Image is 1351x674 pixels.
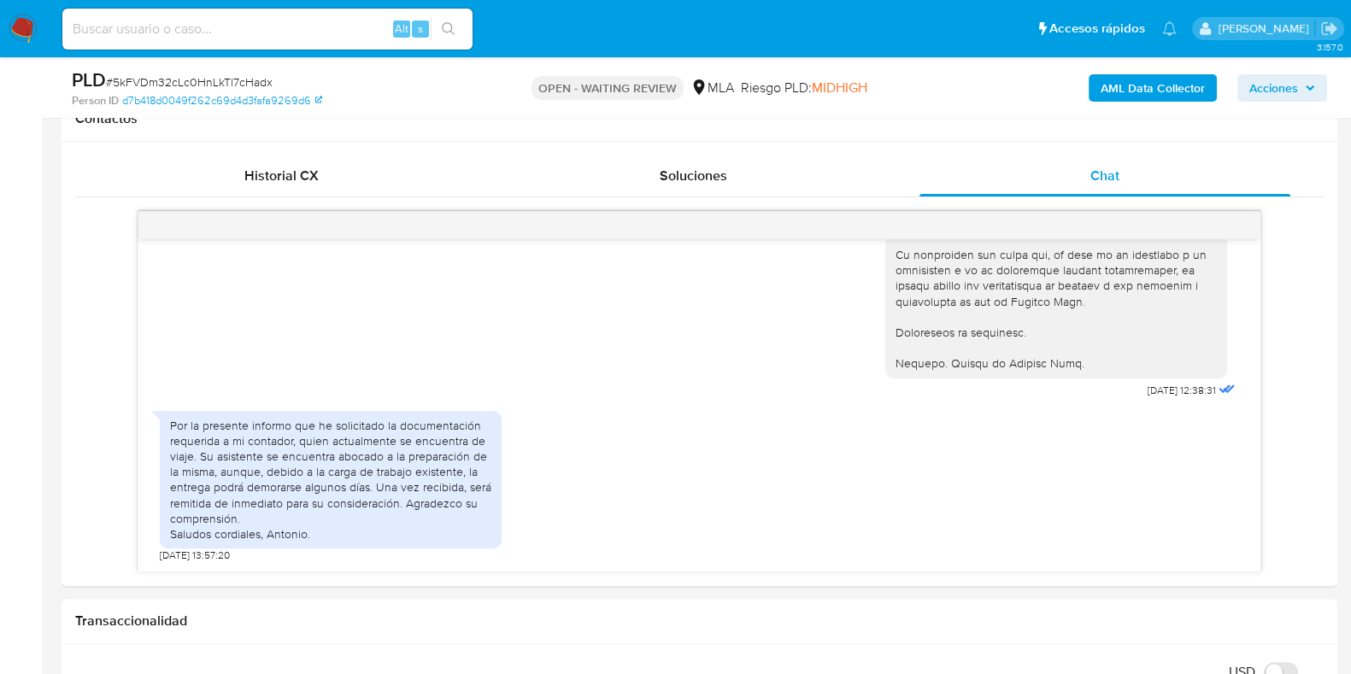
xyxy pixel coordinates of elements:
button: search-icon [431,17,466,41]
b: Person ID [72,93,119,108]
span: [DATE] 12:38:31 [1148,384,1216,397]
span: Soluciones [660,166,727,185]
a: d7b418d0049f262c69d4d3fafa9269d6 [122,93,322,108]
b: PLD [72,66,106,93]
b: AML Data Collector [1101,74,1205,102]
input: Buscar usuario o caso... [62,18,473,40]
div: Por la presente informo que he solicitado la documentación requerida a mi contador, quien actualm... [170,418,491,542]
span: Riesgo PLD: [741,79,867,97]
h1: Transaccionalidad [75,612,1324,630]
span: s [418,21,423,37]
span: Alt [395,21,408,37]
span: Historial CX [244,166,319,185]
span: [DATE] 13:57:20 [160,548,230,562]
h1: Contactos [75,110,1324,127]
p: OPEN - WAITING REVIEW [532,76,684,100]
span: Chat [1090,166,1119,185]
button: AML Data Collector [1089,74,1217,102]
span: Acciones [1249,74,1298,102]
div: MLA [690,79,734,97]
span: 3.157.0 [1316,40,1342,54]
a: Notificaciones [1162,21,1177,36]
span: # 5kFVDm32cLc0HnLkTl7cHadx [106,73,273,91]
a: Salir [1320,20,1338,38]
span: MIDHIGH [812,78,867,97]
p: juanbautista.fernandez@mercadolibre.com [1218,21,1314,37]
button: Acciones [1237,74,1327,102]
span: Accesos rápidos [1049,20,1145,38]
